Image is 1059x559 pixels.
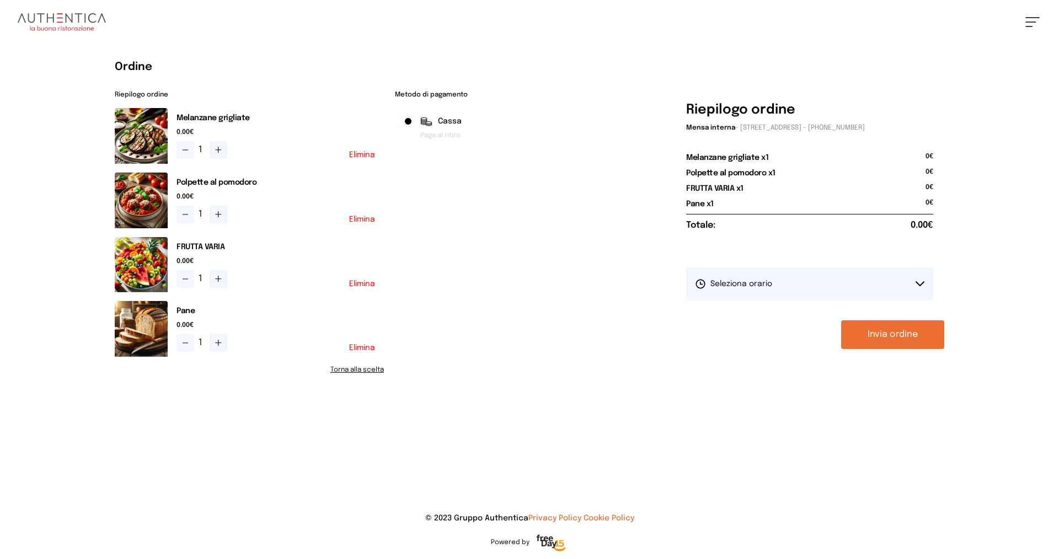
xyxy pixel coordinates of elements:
[686,152,768,163] h2: Melanzane grigliate x1
[199,208,205,221] span: 1
[349,280,375,288] button: Elimina
[349,216,375,223] button: Elimina
[926,198,933,214] span: 0€
[528,514,581,522] a: Privacy Policy
[199,143,205,157] span: 1
[584,514,634,522] a: Cookie Policy
[176,192,384,201] span: 0.00€
[349,151,375,159] button: Elimina
[491,538,529,547] span: Powered by
[686,168,775,179] h2: Polpette al pomodoro x1
[926,152,933,168] span: 0€
[841,320,944,349] button: Invia ordine
[115,173,168,228] img: media
[115,365,384,374] a: Torna alla scelta
[115,90,384,99] h2: Riepilogo ordine
[115,237,168,293] img: media
[176,305,384,316] h2: Pane
[18,13,106,31] img: logo.8f33a47.png
[18,513,1041,524] p: © 2023 Gruppo Authentica
[115,301,168,357] img: media
[199,336,205,350] span: 1
[686,101,795,119] h6: Riepilogo ordine
[176,241,384,252] h2: FRUTTA VARIA
[176,177,384,188] h2: Polpette al pomodoro
[534,533,569,555] img: logo-freeday.3e08031.png
[349,344,375,352] button: Elimina
[686,267,933,300] button: Seleziona orario
[686,219,715,232] h6: Totale:
[686,123,933,132] p: - [STREET_ADDRESS] - [PHONE_NUMBER]
[199,272,205,286] span: 1
[686,183,744,194] h2: FRUTTA VARIA x1
[420,131,461,140] span: Paga al ritiro
[395,90,664,99] h2: Metodo di pagamento
[176,112,384,123] h2: Melanzane grigliate
[926,168,933,183] span: 0€
[176,257,384,266] span: 0.00€
[911,219,933,232] span: 0.00€
[176,321,384,330] span: 0.00€
[115,60,944,75] h1: Ordine
[115,108,168,164] img: media
[686,198,714,209] h2: Pane x1
[926,183,933,198] span: 0€
[686,125,735,131] span: Mensa interna
[176,128,384,137] span: 0.00€
[438,116,462,127] span: Cassa
[695,278,772,289] span: Seleziona orario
